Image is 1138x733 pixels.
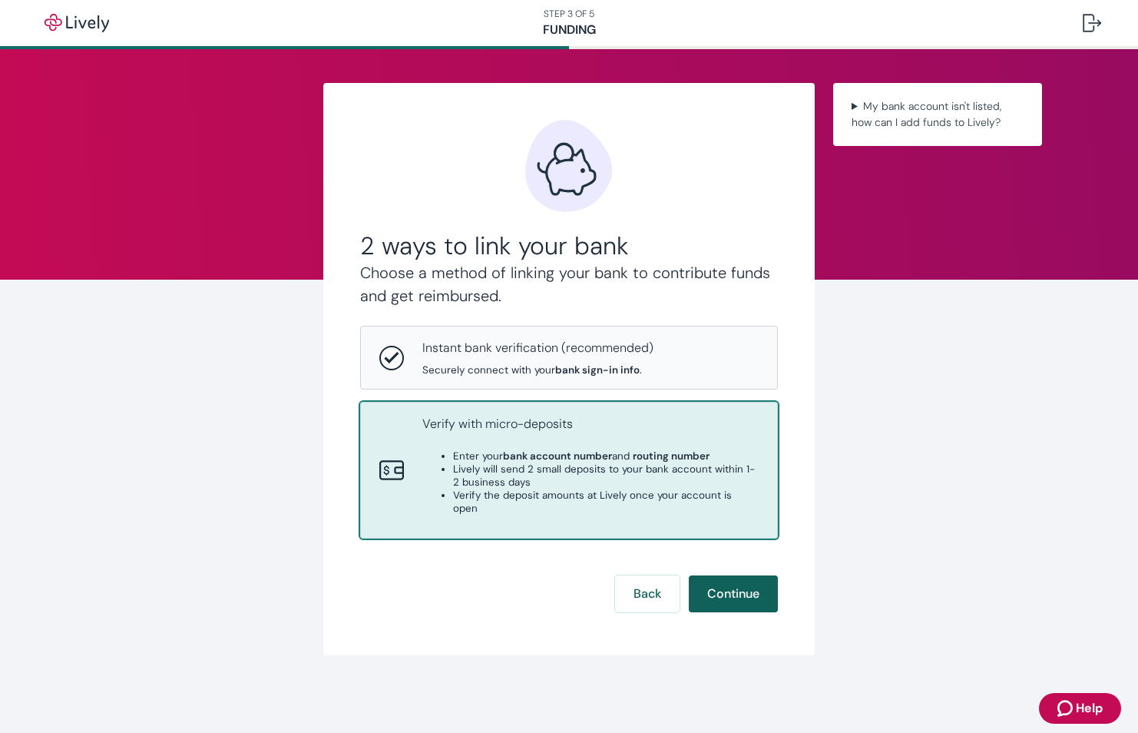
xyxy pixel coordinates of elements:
[360,231,778,261] h2: 2 ways to link your bank
[689,575,778,612] button: Continue
[1076,699,1103,718] span: Help
[34,14,120,32] img: Lively
[453,449,759,463] li: Enter your and
[503,449,612,463] strong: bank account number
[615,575,680,612] button: Back
[1057,699,1076,718] svg: Zendesk support icon
[361,403,777,538] button: Micro-depositsVerify with micro-depositsEnter yourbank account numberand routing numberLively wil...
[379,458,404,483] svg: Micro-deposits
[453,463,759,489] li: Lively will send 2 small deposits to your bank account within 1-2 business days
[453,489,759,515] li: Verify the deposit amounts at Lively once your account is open
[422,363,653,376] span: Securely connect with your .
[422,339,653,357] p: Instant bank verification (recommended)
[1070,5,1113,41] button: Log out
[361,327,777,389] button: Instant bank verificationInstant bank verification (recommended)Securely connect with yourbank si...
[379,346,404,370] svg: Instant bank verification
[555,363,640,376] strong: bank sign-in info
[1039,693,1121,724] button: Zendesk support iconHelp
[422,415,759,433] p: Verify with micro-deposits
[845,95,1030,134] summary: My bank account isn't listed, how can I add funds to Lively?
[633,449,710,463] strong: routing number
[360,261,778,307] h4: Choose a method of linking your bank to contribute funds and get reimbursed.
